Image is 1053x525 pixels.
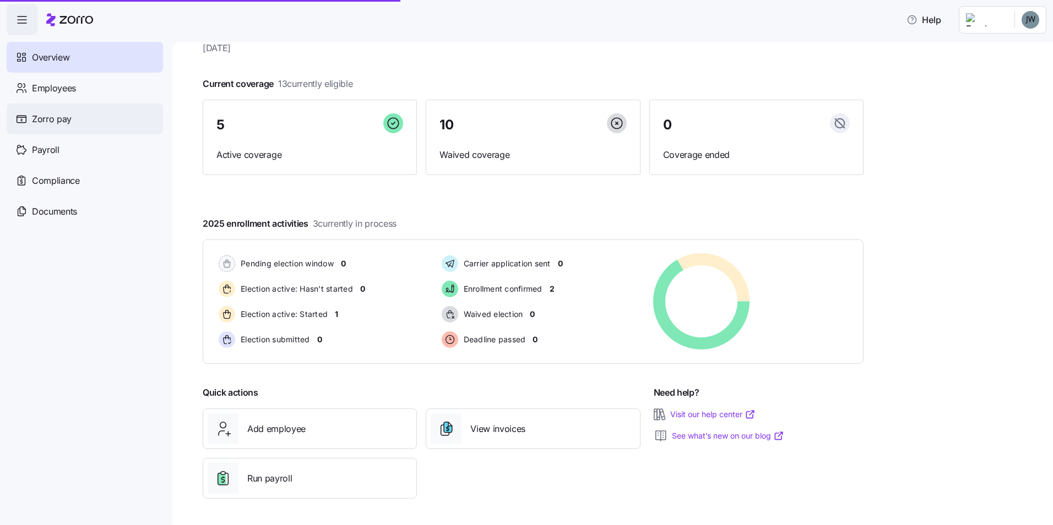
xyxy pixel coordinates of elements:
span: Election submitted [237,334,310,345]
span: Pending election window [237,258,334,269]
img: Employer logo [966,13,1006,26]
span: Election active: Started [237,309,328,320]
a: Documents [7,196,163,227]
span: Run payroll [247,472,292,485]
a: Payroll [7,134,163,165]
a: Zorro pay [7,103,163,134]
span: Help [907,13,941,26]
img: ec81f205da390930e66a9218cf0964b0 [1022,11,1039,29]
span: Election active: Hasn't started [237,283,353,294]
span: Payroll [32,143,59,157]
span: Need help? [654,386,699,400]
span: Coverage ended [663,148,850,162]
button: Help [898,9,950,31]
span: Carrier application sent [460,258,551,269]
span: 0 [663,118,672,132]
a: Visit our help center [670,409,756,420]
span: View invoices [470,422,525,436]
span: Employees [32,81,76,95]
span: Overview [32,51,69,64]
span: 5 [216,118,225,132]
span: Waived coverage [439,148,626,162]
span: Compliance [32,174,80,188]
a: See what’s new on our blog [672,430,784,441]
span: Add employee [247,422,306,436]
span: 1 [335,309,338,320]
span: Deadline passed [460,334,526,345]
a: Compliance [7,165,163,196]
span: Waived election [460,309,523,320]
span: Quick actions [203,386,258,400]
span: [DATE] [203,41,864,55]
span: 0 [533,334,538,345]
span: 13 currently eligible [278,77,353,91]
span: 0 [341,258,346,269]
span: 0 [558,258,563,269]
span: 2 [550,283,555,294]
span: 10 [439,118,453,132]
span: 0 [317,334,322,345]
span: Documents [32,205,77,218]
span: 0 [530,309,535,320]
span: Zorro pay [32,112,72,126]
span: 2025 enrollment activities [203,217,397,231]
span: 3 currently in process [313,217,397,231]
a: Overview [7,42,163,73]
a: Employees [7,73,163,103]
span: Enrollment confirmed [460,283,542,294]
span: Active coverage [216,148,403,162]
span: 0 [360,283,365,294]
span: Current coverage [203,77,353,91]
